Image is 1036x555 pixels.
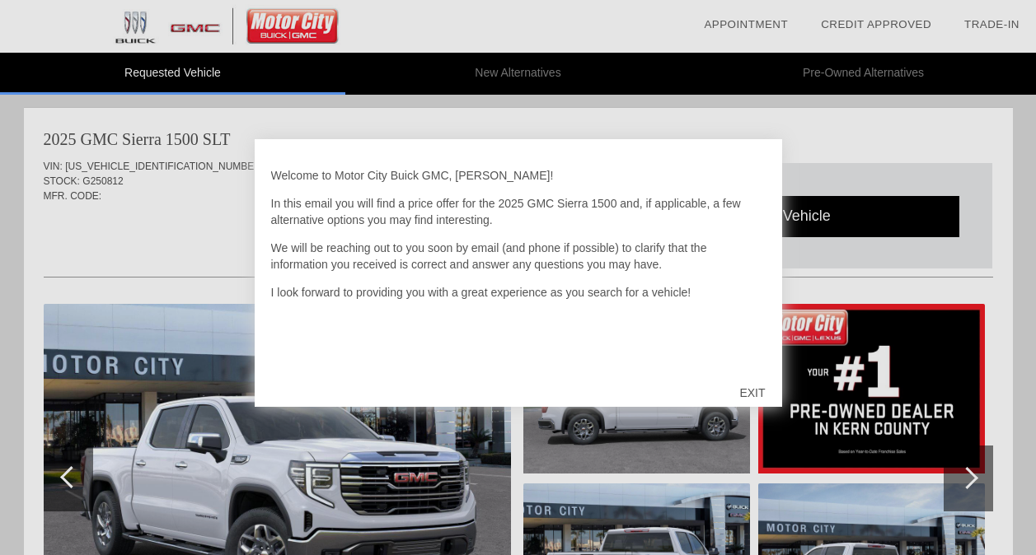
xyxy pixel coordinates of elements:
[821,18,931,30] a: Credit Approved
[271,195,766,228] p: In this email you will find a price offer for the 2025 GMC Sierra 1500 and, if applicable, a few ...
[964,18,1020,30] a: Trade-In
[723,368,781,417] div: EXIT
[271,167,766,184] p: Welcome to Motor City Buick GMC, [PERSON_NAME]!
[271,240,766,273] p: We will be reaching out to you soon by email (and phone if possible) to clarify that the informat...
[704,18,788,30] a: Appointment
[271,284,766,301] p: I look forward to providing you with a great experience as you search for a vehicle!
